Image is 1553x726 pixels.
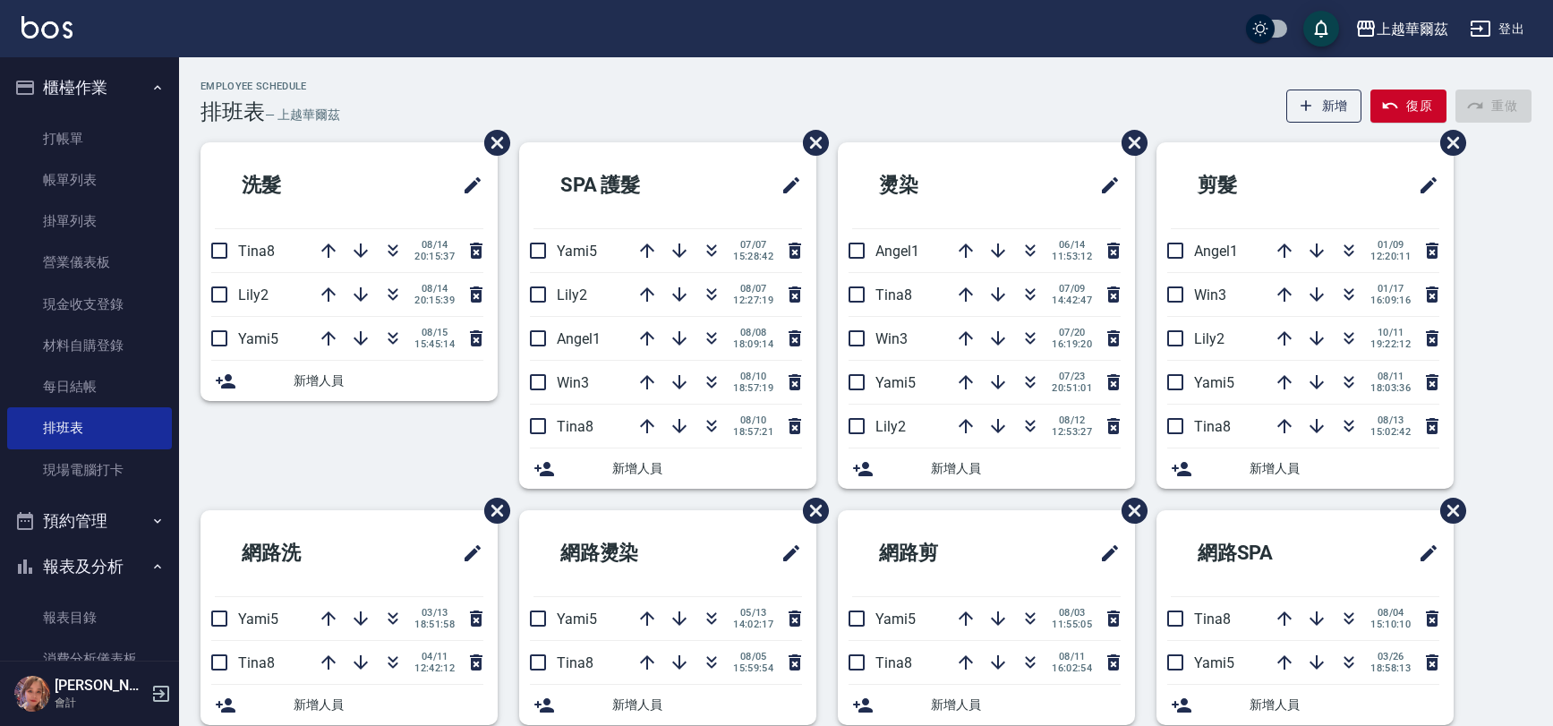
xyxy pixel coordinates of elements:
[1052,651,1092,662] span: 08/11
[451,532,483,575] span: 修改班表的標題
[1171,521,1353,585] h2: 網路SPA
[875,418,906,435] span: Lily2
[1463,13,1532,46] button: 登出
[201,361,498,401] div: 新增人員
[414,662,455,674] span: 12:42:12
[1052,607,1092,619] span: 08/03
[1370,382,1411,394] span: 18:03:36
[733,382,773,394] span: 18:57:19
[1370,295,1411,306] span: 16:09:16
[21,16,73,38] img: Logo
[733,662,773,674] span: 15:59:54
[1370,414,1411,426] span: 08/13
[14,676,50,712] img: Person
[1052,283,1092,295] span: 07/09
[1194,654,1234,671] span: Yami5
[1370,283,1411,295] span: 01/17
[7,366,172,407] a: 每日結帳
[1427,484,1469,537] span: 刪除班表
[201,81,339,92] h2: Employee Schedule
[733,338,773,350] span: 18:09:14
[1108,116,1150,169] span: 刪除班表
[7,242,172,283] a: 營業儀表板
[238,243,275,260] span: Tina8
[875,654,912,671] span: Tina8
[557,243,597,260] span: Yami5
[7,449,172,491] a: 現場電腦打卡
[1286,90,1362,123] button: 新增
[733,239,773,251] span: 07/07
[1171,153,1335,218] h2: 剪髮
[733,619,773,630] span: 14:02:17
[238,286,269,303] span: Lily2
[1370,662,1411,674] span: 18:58:13
[733,426,773,438] span: 18:57:21
[1052,338,1092,350] span: 16:19:20
[557,654,593,671] span: Tina8
[838,685,1135,725] div: 新增人員
[7,498,172,544] button: 預約管理
[557,418,593,435] span: Tina8
[1052,371,1092,382] span: 07/23
[1052,251,1092,262] span: 11:53:12
[770,164,802,207] span: 修改班表的標題
[1052,295,1092,306] span: 14:42:47
[1348,11,1455,47] button: 上越華爾茲
[451,164,483,207] span: 修改班表的標題
[770,532,802,575] span: 修改班表的標題
[852,521,1027,585] h2: 網路剪
[533,521,718,585] h2: 網路燙染
[533,153,718,218] h2: SPA 護髮
[294,372,483,390] span: 新增人員
[414,338,455,350] span: 15:45:14
[1052,619,1092,630] span: 11:55:05
[1370,619,1411,630] span: 15:10:10
[1370,338,1411,350] span: 19:22:12
[414,619,455,630] span: 18:51:58
[1052,662,1092,674] span: 16:02:54
[557,286,587,303] span: Lily2
[733,327,773,338] span: 08/08
[414,327,455,338] span: 08/15
[1370,426,1411,438] span: 15:02:42
[238,611,278,628] span: Yami5
[414,283,455,295] span: 08/14
[733,414,773,426] span: 08/10
[1370,327,1411,338] span: 10/11
[557,374,589,391] span: Win3
[55,695,146,711] p: 會計
[1370,607,1411,619] span: 08/04
[1052,426,1092,438] span: 12:53:27
[1194,243,1238,260] span: Angel1
[1427,116,1469,169] span: 刪除班表
[875,374,916,391] span: Yami5
[1250,459,1439,478] span: 新增人員
[519,685,816,725] div: 新增人員
[238,654,275,671] span: Tina8
[414,295,455,306] span: 20:15:39
[733,371,773,382] span: 08/10
[733,295,773,306] span: 12:27:19
[789,116,832,169] span: 刪除班表
[1370,651,1411,662] span: 03/26
[201,99,265,124] h3: 排班表
[1370,251,1411,262] span: 12:20:11
[7,284,172,325] a: 現金收支登錄
[875,330,908,347] span: Win3
[1052,239,1092,251] span: 06/14
[557,330,601,347] span: Angel1
[557,611,597,628] span: Yami5
[1052,327,1092,338] span: 07/20
[215,153,380,218] h2: 洗髮
[1194,374,1234,391] span: Yami5
[931,459,1121,478] span: 新增人員
[7,407,172,448] a: 排班表
[875,611,916,628] span: Yami5
[215,521,389,585] h2: 網路洗
[1194,611,1231,628] span: Tina8
[1370,371,1411,382] span: 08/11
[1194,330,1224,347] span: Lily2
[7,543,172,590] button: 報表及分析
[733,607,773,619] span: 05/13
[612,459,802,478] span: 新增人員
